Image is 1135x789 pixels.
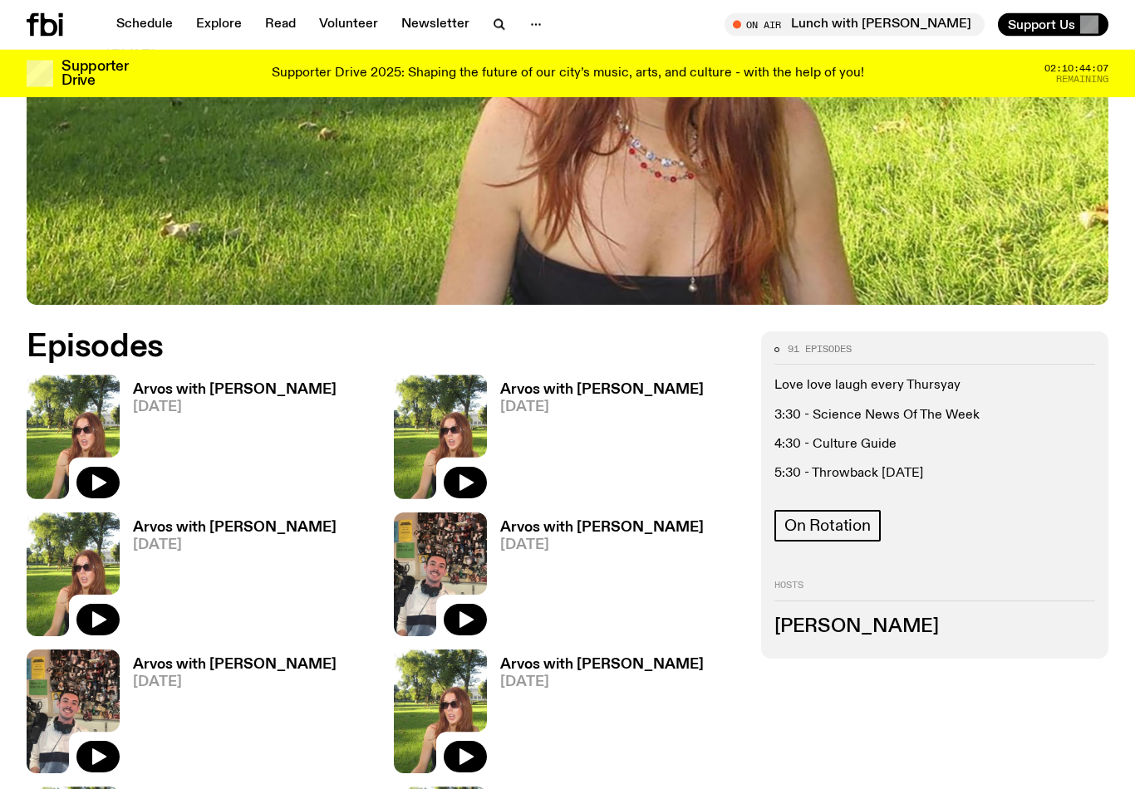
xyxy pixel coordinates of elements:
img: Lizzie Bowles is sitting in a bright green field of grass, with dark sunglasses and a black top. ... [394,375,487,499]
a: Read [255,13,306,37]
span: 91 episodes [788,345,852,355]
span: Support Us [1008,17,1075,32]
span: [DATE] [500,539,704,553]
a: Schedule [106,13,183,37]
p: Love love laugh every Thursyay [774,380,1095,395]
span: 02:10:44:07 [1044,64,1108,73]
p: 5:30 - Throwback [DATE] [774,467,1095,483]
h3: Arvos with [PERSON_NAME] [133,659,337,673]
img: Lizzie Bowles is sitting in a bright green field of grass, with dark sunglasses and a black top. ... [27,375,120,499]
span: Remaining [1056,75,1108,84]
span: [DATE] [133,401,337,415]
a: Arvos with [PERSON_NAME][DATE] [120,659,337,774]
span: On Rotation [784,517,871,536]
h3: Supporter Drive [61,60,128,88]
span: [DATE] [133,676,337,690]
h3: Arvos with [PERSON_NAME] [500,659,704,673]
a: Volunteer [309,13,388,37]
h2: Episodes [27,332,741,362]
h3: Arvos with [PERSON_NAME] [500,384,704,398]
img: Lizzie Bowles is sitting in a bright green field of grass, with dark sunglasses and a black top. ... [27,513,120,637]
a: Arvos with [PERSON_NAME][DATE] [487,659,704,774]
a: Arvos with [PERSON_NAME][DATE] [487,384,704,499]
a: Explore [186,13,252,37]
h3: Arvos with [PERSON_NAME] [133,522,337,536]
a: Arvos with [PERSON_NAME][DATE] [120,522,337,637]
p: 3:30 - Science News Of The Week [774,409,1095,424]
a: Arvos with [PERSON_NAME][DATE] [487,522,704,637]
h2: Hosts [774,582,1095,602]
h3: [PERSON_NAME] [774,619,1095,637]
a: Newsletter [391,13,479,37]
img: Lizzie Bowles is sitting in a bright green field of grass, with dark sunglasses and a black top. ... [394,650,487,774]
button: Support Us [998,13,1108,37]
p: 4:30 - Culture Guide [774,438,1095,453]
span: [DATE] [500,401,704,415]
button: On AirLunch with [PERSON_NAME] [725,13,985,37]
p: Supporter Drive 2025: Shaping the future of our city’s music, arts, and culture - with the help o... [272,66,864,81]
a: Arvos with [PERSON_NAME][DATE] [120,384,337,499]
h3: Arvos with [PERSON_NAME] [133,384,337,398]
h3: Arvos with [PERSON_NAME] [500,522,704,536]
span: [DATE] [500,676,704,690]
a: On Rotation [774,511,881,542]
span: [DATE] [133,539,337,553]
